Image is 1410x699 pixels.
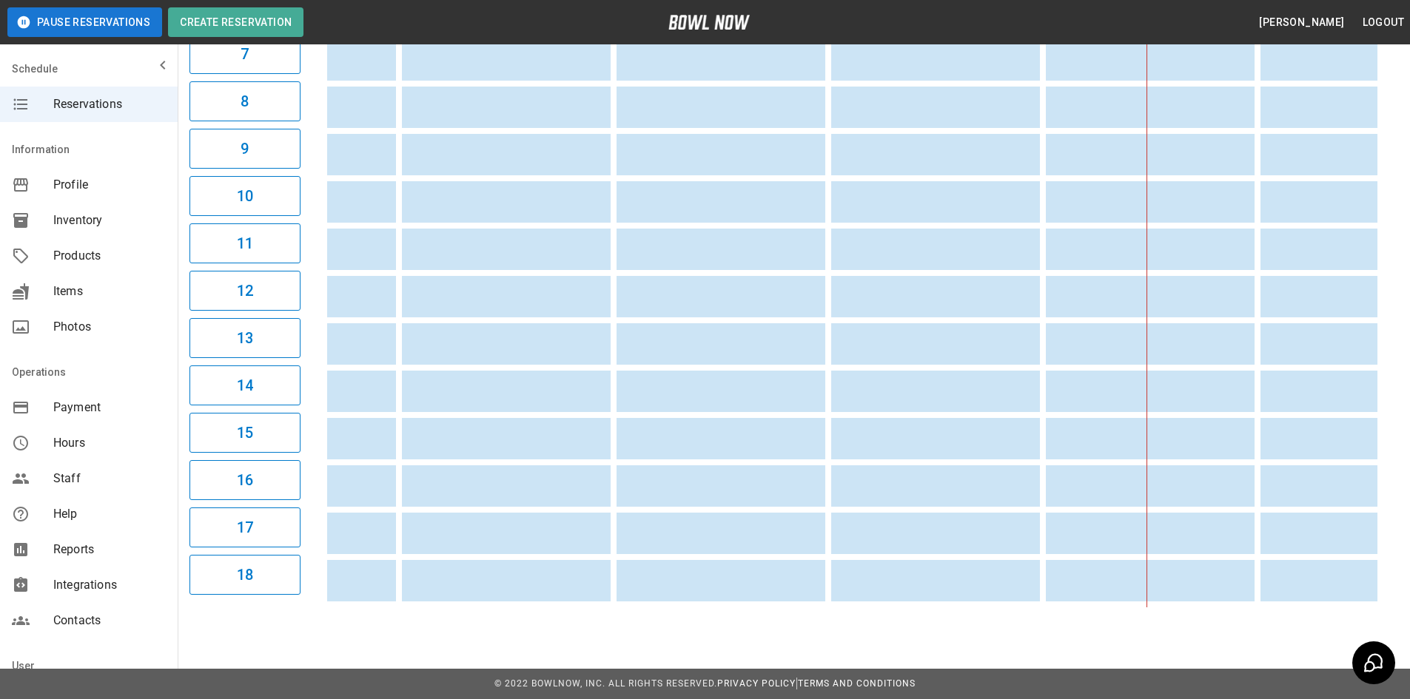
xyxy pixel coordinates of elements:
button: 7 [189,34,301,74]
span: Help [53,505,166,523]
h6: 18 [237,563,253,587]
span: Staff [53,470,166,487]
h6: 15 [237,421,253,445]
h6: 13 [237,326,253,350]
span: Hours [53,434,166,452]
button: 18 [189,555,301,595]
button: Pause Reservations [7,7,162,37]
span: Items [53,283,166,300]
span: Reports [53,541,166,558]
span: © 2022 BowlNow, Inc. All Rights Reserved. [494,678,717,689]
a: Privacy Policy [717,678,796,689]
button: 14 [189,365,301,405]
button: 16 [189,460,301,500]
span: Reservations [53,95,166,113]
span: Payment [53,399,166,416]
h6: 11 [237,232,253,255]
h6: 7 [241,42,249,66]
span: Inventory [53,212,166,229]
button: Create Reservation [168,7,303,37]
button: 9 [189,129,301,169]
button: 10 [189,176,301,216]
button: 11 [189,223,301,263]
button: Logout [1357,9,1410,36]
button: 12 [189,271,301,311]
h6: 12 [237,279,253,303]
button: 15 [189,413,301,453]
span: Photos [53,318,166,336]
span: Products [53,247,166,265]
button: 17 [189,507,301,547]
span: Contacts [53,612,166,629]
h6: 17 [237,516,253,539]
span: Integrations [53,576,166,594]
a: Terms and Conditions [798,678,916,689]
h6: 10 [237,184,253,208]
img: logo [668,15,750,30]
span: Profile [53,176,166,194]
h6: 8 [241,90,249,113]
button: 13 [189,318,301,358]
h6: 9 [241,137,249,161]
button: 8 [189,81,301,121]
button: [PERSON_NAME] [1253,9,1350,36]
h6: 14 [237,374,253,397]
h6: 16 [237,468,253,492]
